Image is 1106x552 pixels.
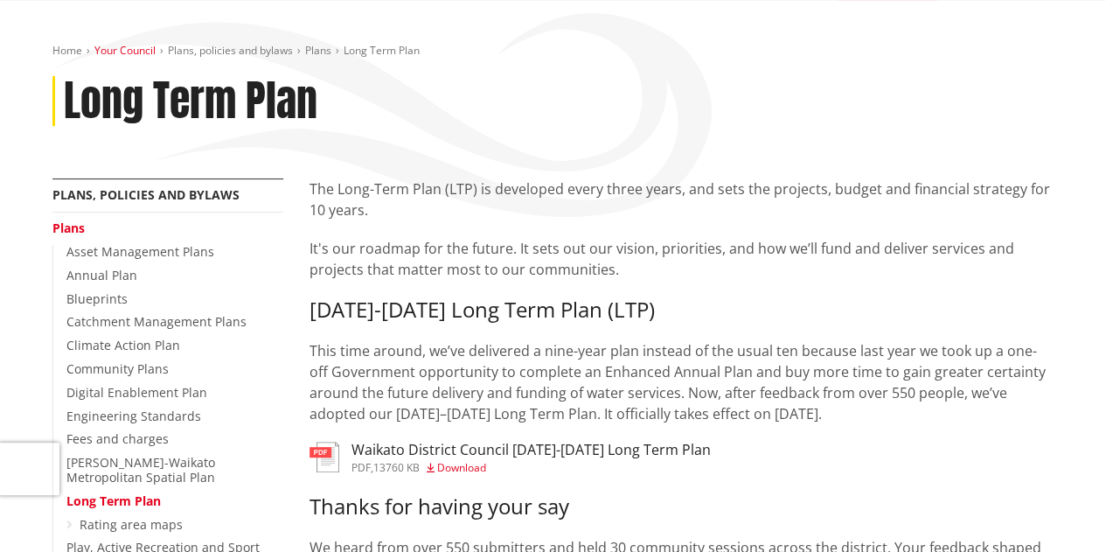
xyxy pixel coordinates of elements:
a: Your Council [94,43,156,58]
a: [PERSON_NAME]-Waikato Metropolitan Spatial Plan [66,454,215,486]
a: Climate Action Plan [66,337,180,353]
h3: Thanks for having your say [310,494,1054,520]
a: Annual Plan [66,267,137,283]
a: Fees and charges [66,430,169,447]
a: Community Plans [66,360,169,377]
h3: [DATE]-[DATE] Long Term Plan (LTP) [310,297,1054,323]
a: Digital Enablement Plan [66,384,207,401]
p: The Long-Term Plan (LTP) is developed every three years, and sets the projects, budget and financ... [310,178,1054,220]
span: Long Term Plan [344,43,420,58]
a: Waikato District Council [DATE]-[DATE] Long Term Plan pdf,13760 KB Download [310,442,711,473]
a: Plans [305,43,331,58]
p: It's our roadmap for the future. It sets out our vision, priorities, and how we’ll fund and deliv... [310,238,1054,280]
h3: Waikato District Council [DATE]-[DATE] Long Term Plan [351,442,711,458]
img: document-pdf.svg [310,442,339,472]
nav: breadcrumb [52,44,1054,59]
span: pdf [351,460,371,475]
a: Plans, policies and bylaws [52,186,240,203]
a: Plans, policies and bylaws [168,43,293,58]
a: Blueprints [66,290,128,307]
span: Download [437,460,486,475]
a: Engineering Standards [66,408,201,424]
a: Asset Management Plans [66,243,214,260]
a: Long Term Plan [66,493,161,509]
p: This time around, we’ve delivered a nine-year plan instead of the usual ten because last year we ... [310,340,1054,424]
iframe: Messenger Launcher [1026,479,1089,542]
a: Catchment Management Plans [66,313,247,330]
h1: Long Term Plan [64,76,317,127]
span: 13760 KB [373,460,420,475]
a: Plans [52,220,85,236]
div: , [351,463,711,473]
a: Rating area maps [80,516,183,533]
a: Home [52,43,82,58]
